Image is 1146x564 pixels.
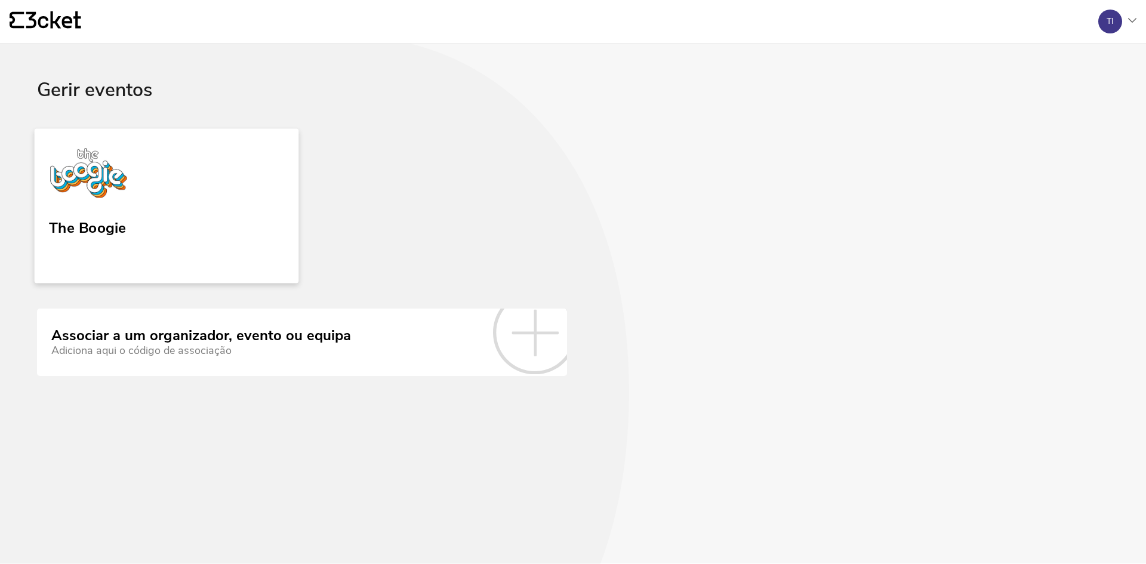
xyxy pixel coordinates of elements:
[35,128,299,283] a: The Boogie The Boogie
[51,344,351,357] div: Adiciona aqui o código de associação
[51,328,351,344] div: Associar a um organizador, evento ou equipa
[37,309,567,375] a: Associar a um organizador, evento ou equipa Adiciona aqui o código de associação
[49,148,128,203] img: The Boogie
[49,215,127,236] div: The Boogie
[10,11,81,32] a: {' '}
[1107,17,1114,26] div: TI
[37,79,1109,130] div: Gerir eventos
[10,12,24,29] g: {' '}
